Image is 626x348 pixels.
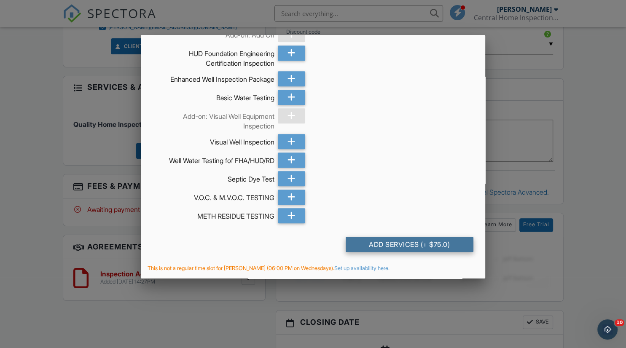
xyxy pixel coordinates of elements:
a: Set up availability here. [334,265,390,271]
div: METH RESIDUE TESTING [153,208,274,221]
div: Basic Water Testing [153,90,274,102]
div: Septic Dye Test [153,171,274,184]
div: This is not a regular time slot for [PERSON_NAME] (06:00 PM on Wednesdays). [141,265,485,272]
iframe: Intercom live chat [597,319,618,340]
div: Add-on: Visual Well Equipment Inspection [153,108,274,131]
div: V.O.C. & M.V.O.C. TESTING [153,190,274,202]
div: Add Services (+ $75.0) [346,237,473,252]
div: Visual Well Inspection [153,134,274,147]
div: HUD Foundation Engineering Certification Inspection [153,46,274,68]
span: 10 [615,319,624,326]
div: Well Water Testing fof FHA/HUD/RD [153,153,274,165]
div: Enhanced Well Inspection Package [153,71,274,84]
